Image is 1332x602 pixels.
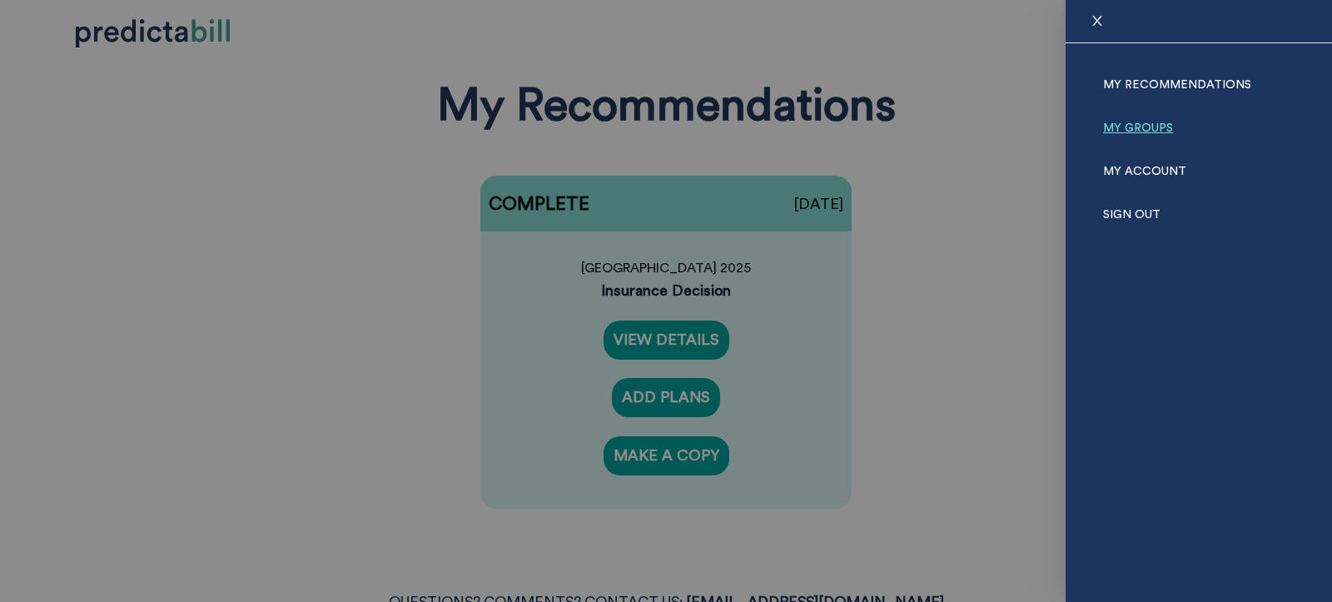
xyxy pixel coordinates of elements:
[1091,14,1104,27] span: close
[1103,193,1161,236] a: Sign Out
[1103,63,1251,107] a: My Recommendations
[1086,13,1109,29] button: Close
[1103,150,1186,193] a: My Account
[1103,107,1173,150] a: My Groups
